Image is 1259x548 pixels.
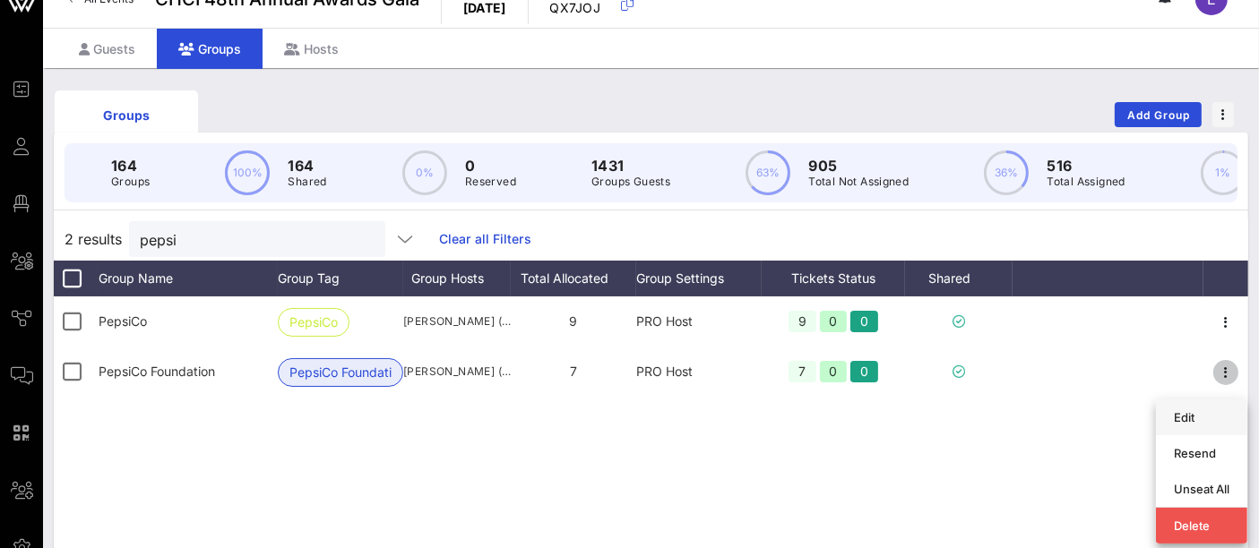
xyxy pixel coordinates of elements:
[789,311,816,332] div: 9
[1047,155,1125,176] p: 516
[1174,482,1229,496] div: Unseat All
[1047,173,1125,191] p: Total Assigned
[111,155,150,176] p: 164
[591,155,670,176] p: 1431
[99,261,278,296] div: Group Name
[850,311,878,332] div: 0
[111,173,150,191] p: Groups
[439,229,531,249] a: Clear all Filters
[289,309,338,336] span: PepsiCo
[570,364,577,379] span: 7
[465,155,516,176] p: 0
[1174,518,1229,533] div: Delete
[65,228,122,250] span: 2 results
[636,347,762,397] div: PRO Host
[850,361,878,382] div: 0
[1115,102,1202,127] button: Add Group
[289,359,392,386] span: PepsiCo Foundation
[905,261,1013,296] div: Shared
[820,311,848,332] div: 0
[278,261,403,296] div: Group Tag
[820,361,848,382] div: 0
[1126,108,1191,122] span: Add Group
[99,313,147,329] span: PepsiCo
[68,106,185,124] div: Groups
[1174,410,1229,424] div: Edit
[403,363,511,381] span: [PERSON_NAME] ([PERSON_NAME][EMAIL_ADDRESS][PERSON_NAME][DOMAIN_NAME])
[789,361,816,382] div: 7
[570,313,578,329] span: 9
[288,173,326,191] p: Shared
[591,173,670,191] p: Groups Guests
[1174,446,1229,460] div: Resend
[636,296,762,347] div: PRO Host
[99,364,215,379] span: PepsiCo Foundation
[288,155,326,176] p: 164
[157,29,263,69] div: Groups
[808,173,909,191] p: Total Not Assigned
[808,155,909,176] p: 905
[511,261,636,296] div: Total Allocated
[57,29,157,69] div: Guests
[403,261,511,296] div: Group Hosts
[263,29,360,69] div: Hosts
[636,261,762,296] div: Group Settings
[403,313,511,330] span: [PERSON_NAME] ([PERSON_NAME][EMAIL_ADDRESS][PERSON_NAME][DOMAIN_NAME])
[465,173,516,191] p: Reserved
[762,261,905,296] div: Tickets Status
